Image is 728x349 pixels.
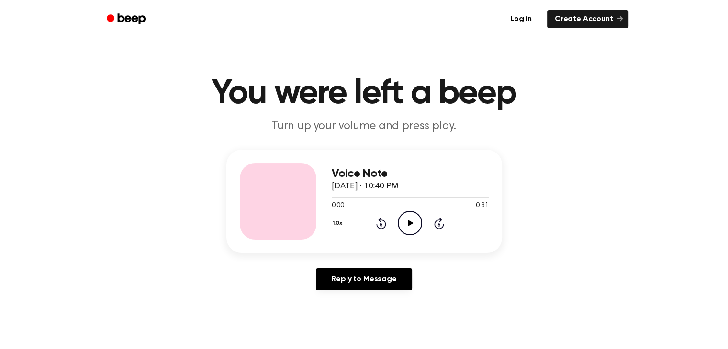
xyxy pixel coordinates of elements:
p: Turn up your volume and press play. [180,119,548,134]
a: Log in [501,8,541,30]
button: 1.0x [332,215,346,231]
h3: Voice Note [332,167,489,180]
a: Create Account [547,10,628,28]
span: 0:00 [332,201,344,211]
h1: You were left a beep [119,76,609,111]
a: Reply to Message [316,268,412,290]
span: [DATE] · 10:40 PM [332,182,399,191]
span: 0:31 [476,201,488,211]
a: Beep [100,10,154,29]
